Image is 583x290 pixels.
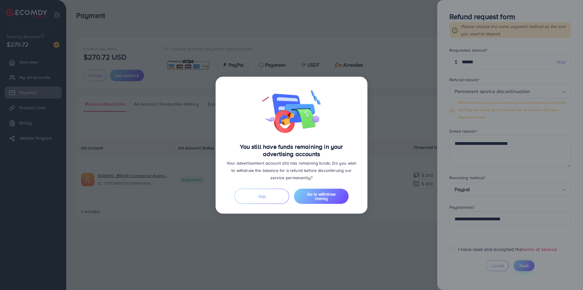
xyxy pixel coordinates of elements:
img: img-warning-amount-ads-account.2aaa843d.png [259,86,325,136]
span: Go to withdraw money [307,191,336,201]
button: Go to withdraw money [294,189,349,204]
p: Your advertisement account still has remaining funds. Do you wish to withdraw the balance for a r... [225,159,358,181]
iframe: Chat [557,263,578,285]
button: Skip [234,189,289,204]
h4: You still have funds remaining in your advertising accounts [225,143,358,158]
span: Skip [258,193,266,199]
